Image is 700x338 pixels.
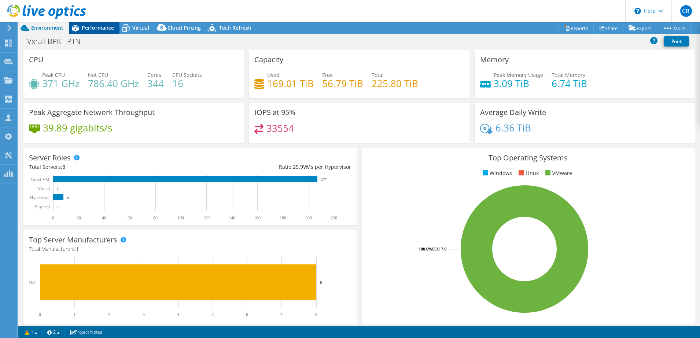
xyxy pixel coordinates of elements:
div: Total Servers: [29,163,190,171]
text: 8 [320,280,322,285]
h4: 3.09 TiB [494,79,543,88]
text: 8 [67,196,69,200]
tspan: 100.0% [419,246,432,252]
span: 25.9 [293,163,303,170]
a: Export [623,22,657,34]
h3: Capacity [254,56,283,64]
h4: 6.74 TiB [552,79,587,88]
a: 2 [42,327,65,337]
h3: Server Roles [29,154,71,162]
span: Virtual [132,24,149,31]
h3: Memory [480,56,509,64]
h4: Total Manufacturers: [29,245,351,253]
h1: Vxrail BPK - PTN [24,37,92,45]
li: Linux [517,169,539,177]
h3: IOPS at 95% [254,108,295,116]
text: 60 [128,215,132,220]
tspan: ESXi 7.0 [432,246,446,252]
text: 0 [57,187,59,190]
span: Total Memory [552,71,585,78]
a: Print [664,36,689,47]
text: 1 [73,312,75,317]
span: Peak Memory Usage [494,71,543,78]
text: 100 [177,215,184,220]
span: Tech Refresh [219,24,251,31]
text: 200 [305,215,312,220]
li: Windows [481,169,512,177]
a: More [657,22,691,34]
text: 0 [52,215,54,220]
span: Peak CPU [42,71,65,78]
a: 1 [20,327,43,337]
h3: CPU [29,56,44,64]
h4: 344 [147,79,164,88]
a: Share [593,22,623,34]
text: 5 [211,312,214,317]
span: Environment [31,24,63,31]
h4: 225.80 TiB [372,79,418,88]
text: 8 [315,312,317,317]
text: 3 [143,312,145,317]
text: 120 [203,215,210,220]
span: Net CPU [88,71,108,78]
h4: 39.89 gigabits/s [43,124,112,132]
span: Free [322,71,333,78]
text: 7 [280,312,283,317]
text: 20 [77,215,81,220]
h3: Peak Aggregate Network Throughput [29,108,155,116]
text: 6 [246,312,248,317]
span: Used [267,71,280,78]
h4: 33554 [266,124,294,132]
h4: 6.36 TiB [495,124,531,132]
svg: \n [634,8,641,14]
text: 140 [229,215,235,220]
text: 0 [39,312,41,317]
a: Project Notes [65,327,107,337]
text: Dell [29,280,37,285]
text: Guest VM [31,177,49,182]
span: Cores [147,71,161,78]
li: VMware [544,169,572,177]
a: Reports [559,22,594,34]
text: 220 [331,215,337,220]
text: 4 [177,312,179,317]
h3: Top Operating Systems [367,154,689,162]
h4: 786.40 GHz [88,79,139,88]
h4: 56.79 TiB [322,79,363,88]
span: Cloud Pricing [167,24,201,31]
span: Performance [82,24,114,31]
text: 207 [321,178,326,181]
span: 1 [76,245,79,252]
text: Virtual [38,186,50,191]
span: CPU Sockets [172,71,202,78]
text: 40 [102,215,106,220]
span: CR [680,5,692,17]
text: Physical [35,204,50,209]
text: 180 [280,215,286,220]
h4: 371 GHz [42,79,80,88]
h3: Top Server Manufacturers [29,236,117,244]
span: Total [372,71,384,78]
text: Hypervisor [30,195,50,200]
h4: 169.01 TiB [267,79,314,88]
h3: Average Daily Write [480,108,546,116]
text: 0 [57,205,59,209]
span: 8 [62,163,65,170]
text: 2 [108,312,110,317]
h4: 16 [172,79,202,88]
text: 160 [254,215,261,220]
div: Ratio: VMs per Hypervisor [190,163,351,171]
text: 80 [153,215,158,220]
